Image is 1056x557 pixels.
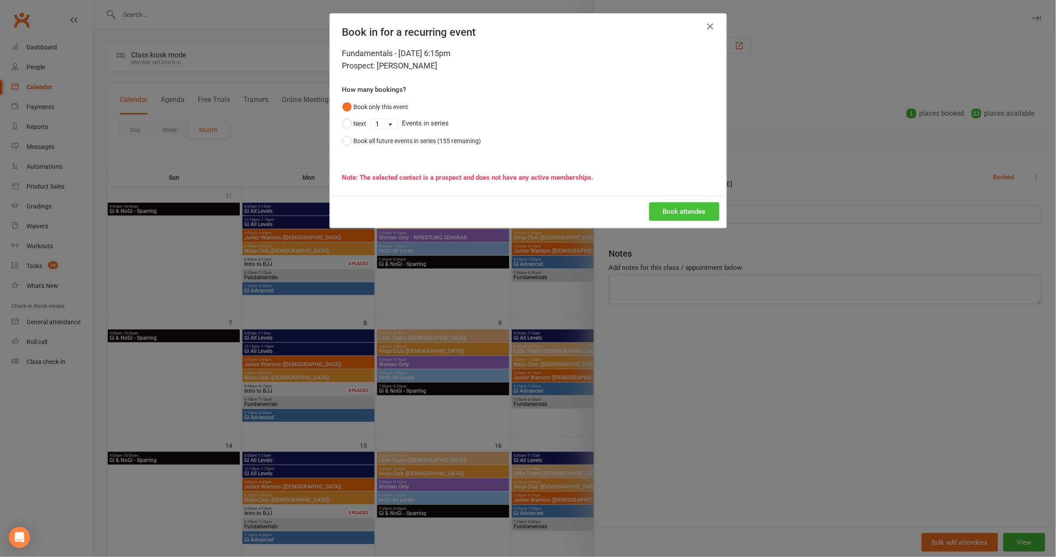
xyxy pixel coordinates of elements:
button: Book all future events in series (155 remaining) [342,133,481,149]
h4: Book in for a recurring event [342,26,714,38]
button: Close [704,19,718,34]
div: Open Intercom Messenger [9,527,30,548]
label: How many bookings? [342,84,406,95]
div: Fundamentals - [DATE] 6:15pm Prospect: [PERSON_NAME] [342,47,714,72]
button: Book only this event [342,99,409,115]
button: Book attendee [649,202,719,221]
div: Note: The selected contact is a prospect and does not have any active memberships. [342,172,714,183]
button: Next [342,115,367,132]
div: Events in series [342,115,714,132]
div: Book all future events in series (155 remaining) [354,136,481,146]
